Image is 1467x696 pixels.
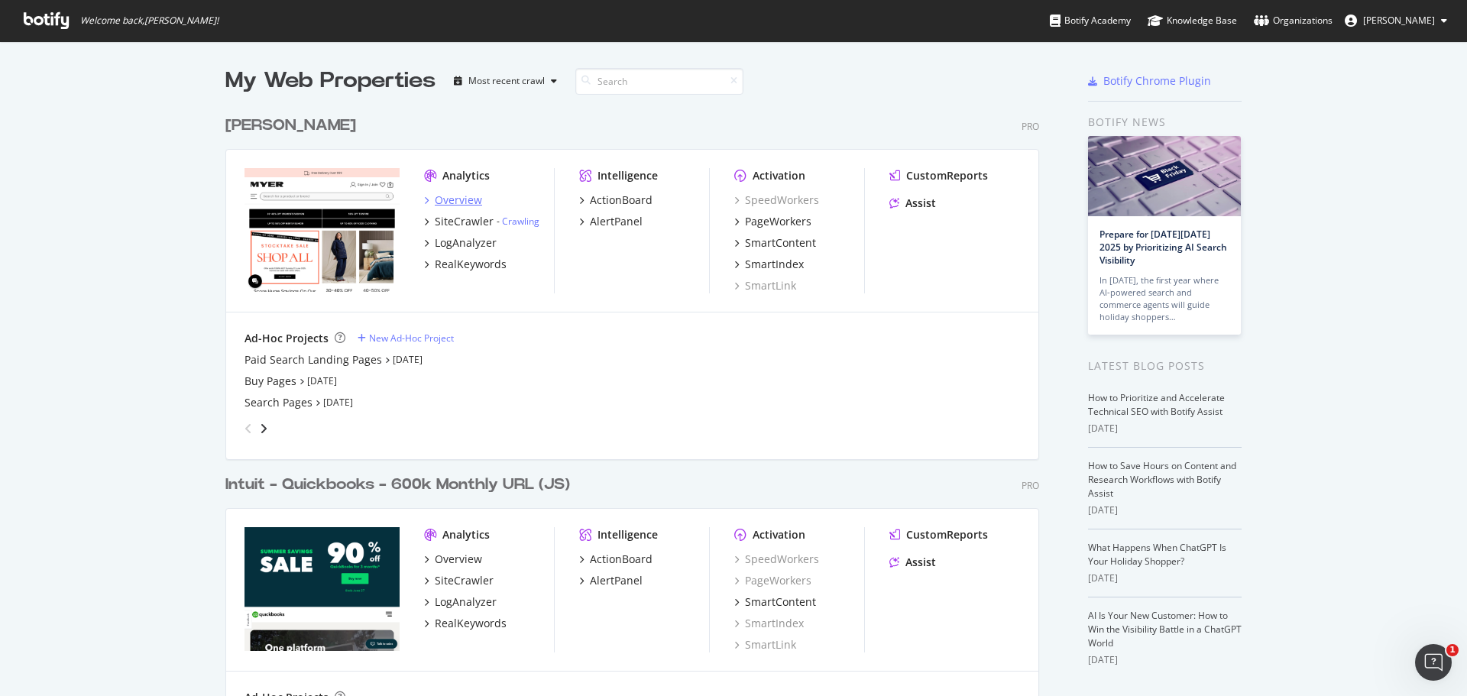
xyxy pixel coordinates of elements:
[435,616,507,631] div: RealKeywords
[424,594,497,610] a: LogAnalyzer
[435,214,494,229] div: SiteCrawler
[579,214,643,229] a: AlertPanel
[579,573,643,588] a: AlertPanel
[244,395,313,410] div: Search Pages
[238,416,258,441] div: angle-left
[1022,120,1039,133] div: Pro
[745,214,811,229] div: PageWorkers
[734,552,819,567] a: SpeedWorkers
[1088,459,1236,500] a: How to Save Hours on Content and Research Workflows with Botify Assist
[502,215,539,228] a: Crawling
[307,374,337,387] a: [DATE]
[889,168,988,183] a: CustomReports
[369,332,454,345] div: New Ad-Hoc Project
[244,168,400,292] img: myer.com.au
[435,552,482,567] div: Overview
[442,168,490,183] div: Analytics
[424,616,507,631] a: RealKeywords
[225,115,356,137] div: [PERSON_NAME]
[1088,609,1242,649] a: AI Is Your New Customer: How to Win the Visibility Battle in a ChatGPT World
[244,331,329,346] div: Ad-Hoc Projects
[590,573,643,588] div: AlertPanel
[1333,8,1459,33] button: [PERSON_NAME]
[1088,503,1242,517] div: [DATE]
[734,594,816,610] a: SmartContent
[906,168,988,183] div: CustomReports
[1088,541,1226,568] a: What Happens When ChatGPT Is Your Holiday Shopper?
[734,616,804,631] a: SmartIndex
[1363,14,1435,27] span: Rob Hilborn
[1088,136,1241,216] img: Prepare for Black Friday 2025 by Prioritizing AI Search Visibility
[435,257,507,272] div: RealKeywords
[1099,274,1229,323] div: In [DATE], the first year where AI-powered search and commerce agents will guide holiday shoppers…
[1088,73,1211,89] a: Botify Chrome Plugin
[442,527,490,542] div: Analytics
[1088,391,1225,418] a: How to Prioritize and Accelerate Technical SEO with Botify Assist
[80,15,219,27] span: Welcome back, [PERSON_NAME] !
[244,527,400,651] img: quickbooks.intuit.com
[244,374,296,389] a: Buy Pages
[590,552,653,567] div: ActionBoard
[753,527,805,542] div: Activation
[468,76,545,86] div: Most recent crawl
[424,257,507,272] a: RealKeywords
[323,396,353,409] a: [DATE]
[1415,644,1452,681] iframe: Intercom live chat
[1446,644,1459,656] span: 1
[590,193,653,208] div: ActionBoard
[734,214,811,229] a: PageWorkers
[906,527,988,542] div: CustomReports
[1088,571,1242,585] div: [DATE]
[905,555,936,570] div: Assist
[424,552,482,567] a: Overview
[1088,653,1242,667] div: [DATE]
[1088,358,1242,374] div: Latest Blog Posts
[1148,13,1237,28] div: Knowledge Base
[590,214,643,229] div: AlertPanel
[435,193,482,208] div: Overview
[424,235,497,251] a: LogAnalyzer
[435,573,494,588] div: SiteCrawler
[745,235,816,251] div: SmartContent
[889,555,936,570] a: Assist
[1103,73,1211,89] div: Botify Chrome Plugin
[1050,13,1131,28] div: Botify Academy
[244,352,382,367] a: Paid Search Landing Pages
[393,353,423,366] a: [DATE]
[1099,228,1227,267] a: Prepare for [DATE][DATE] 2025 by Prioritizing AI Search Visibility
[435,594,497,610] div: LogAnalyzer
[734,637,796,652] a: SmartLink
[1088,422,1242,435] div: [DATE]
[225,66,436,96] div: My Web Properties
[734,193,819,208] div: SpeedWorkers
[745,594,816,610] div: SmartContent
[579,552,653,567] a: ActionBoard
[734,235,816,251] a: SmartContent
[258,421,269,436] div: angle-right
[734,573,811,588] a: PageWorkers
[734,257,804,272] a: SmartIndex
[424,214,539,229] a: SiteCrawler- Crawling
[1254,13,1333,28] div: Organizations
[889,527,988,542] a: CustomReports
[424,193,482,208] a: Overview
[225,474,576,496] a: Intuit - Quickbooks - 600k Monthly URL (JS)
[225,115,362,137] a: [PERSON_NAME]
[1022,479,1039,492] div: Pro
[1088,114,1242,131] div: Botify news
[424,573,494,588] a: SiteCrawler
[358,332,454,345] a: New Ad-Hoc Project
[579,193,653,208] a: ActionBoard
[745,257,804,272] div: SmartIndex
[734,278,796,293] div: SmartLink
[448,69,563,93] button: Most recent crawl
[905,196,936,211] div: Assist
[575,68,743,95] input: Search
[597,527,658,542] div: Intelligence
[435,235,497,251] div: LogAnalyzer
